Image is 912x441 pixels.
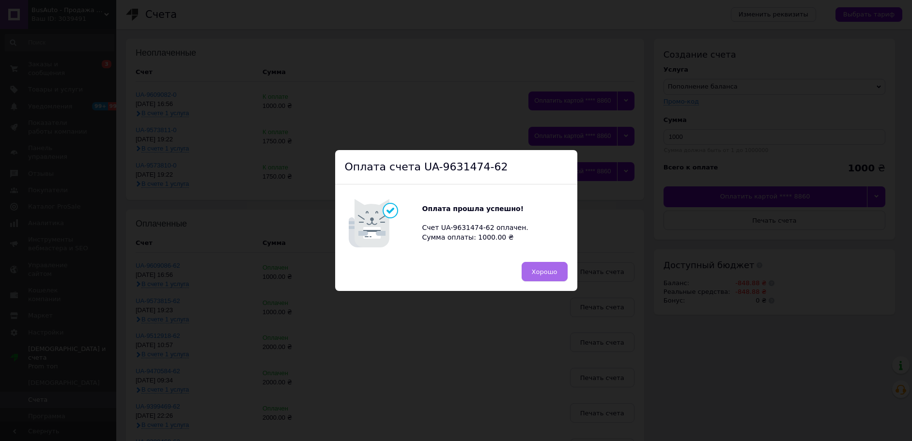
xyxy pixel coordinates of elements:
[522,262,568,281] button: Хорошо
[422,205,524,213] b: Оплата прошла успешно!
[335,150,577,185] div: Оплата счета UA-9631474-62
[422,204,539,242] div: Счет UA-9631474-62 оплачен. Сумма оплаты: 1000.00 ₴
[345,194,422,252] img: Котик говорит: Оплата прошла успешно!
[532,268,557,275] span: Хорошо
